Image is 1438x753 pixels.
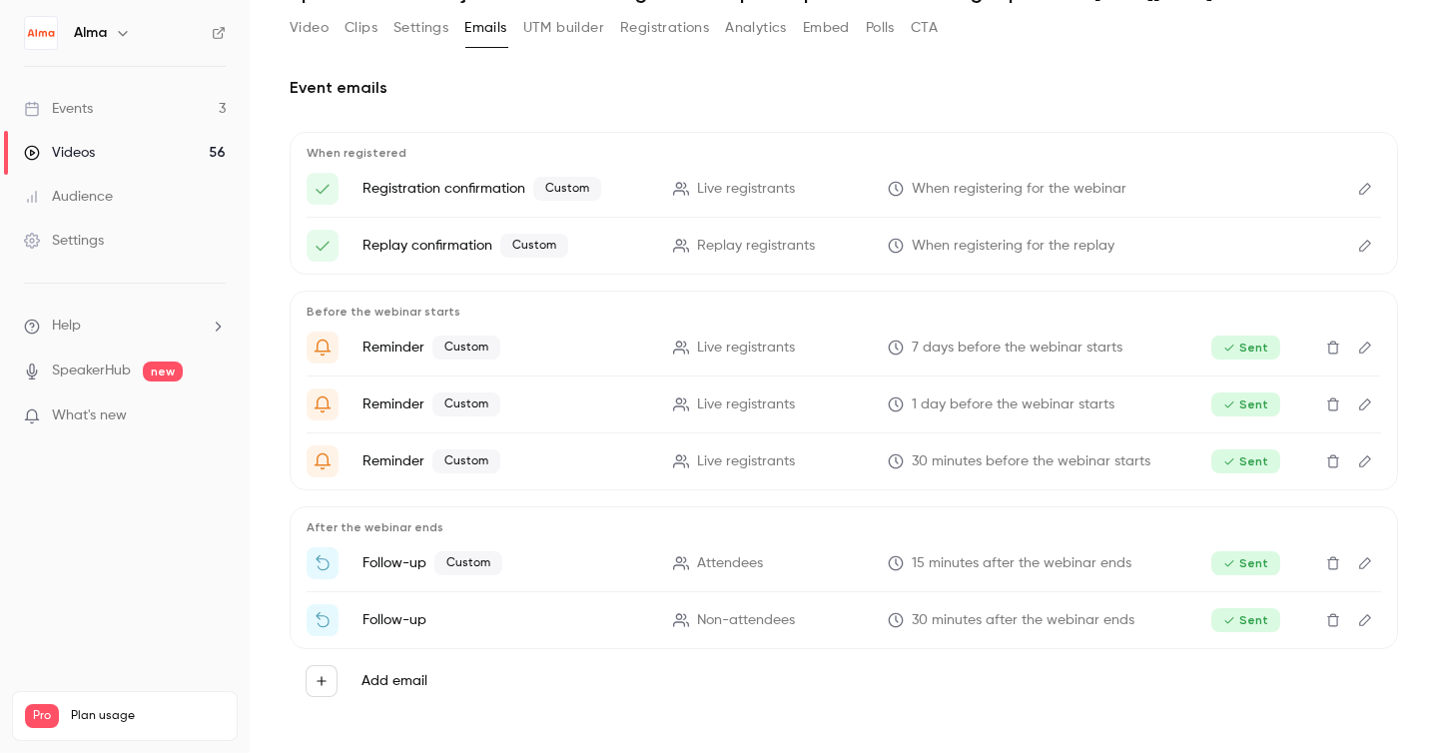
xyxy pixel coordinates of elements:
[24,316,226,337] li: help-dropdown-opener
[143,362,183,381] span: new
[500,234,568,258] span: Custom
[1317,604,1349,636] button: Delete
[202,407,226,425] iframe: Noticeable Trigger
[52,361,131,381] a: SpeakerHub
[1349,604,1381,636] button: Edit
[25,17,57,49] img: Alma
[362,610,649,630] p: Follow-up
[362,177,649,201] p: Registration confirmation
[1211,608,1280,632] span: Sent
[912,179,1126,200] span: When registering for the webinar
[432,449,500,473] span: Custom
[1349,547,1381,579] button: Edit
[697,553,763,574] span: Attendees
[912,338,1122,359] span: 7 days before the webinar starts
[725,12,787,44] button: Analytics
[307,445,1381,477] li: {{ event_name }} va bientôt démarrer
[1211,392,1280,416] span: Sent
[697,338,795,359] span: Live registrants
[71,708,225,724] span: Plan usage
[866,12,895,44] button: Polls
[1349,173,1381,205] button: Edit
[362,551,649,575] p: Follow-up
[1349,230,1381,262] button: Edit
[307,547,1381,579] li: Merci d'avoir participé au webinaire {{ event_name }}
[362,336,649,360] p: Reminder
[620,12,709,44] button: Registrations
[434,551,502,575] span: Custom
[24,231,104,251] div: Settings
[697,451,795,472] span: Live registrants
[362,392,649,416] p: Reminder
[523,12,604,44] button: UTM builder
[912,610,1134,631] span: 30 minutes after the webinar ends
[912,236,1114,257] span: When registering for the replay
[361,671,427,691] label: Add email
[52,316,81,337] span: Help
[1211,551,1280,575] span: Sent
[307,173,1381,205] li: Votre lien d'accès pour le webinaire : {{ event_name }}!
[911,12,938,44] button: CTA
[393,12,448,44] button: Settings
[697,179,795,200] span: Live registrants
[24,143,95,163] div: Videos
[432,336,500,360] span: Custom
[52,405,127,426] span: What's new
[803,12,850,44] button: Embed
[290,12,329,44] button: Video
[432,392,500,416] span: Custom
[1317,445,1349,477] button: Delete
[1349,445,1381,477] button: Edit
[307,519,1381,535] p: After the webinar ends
[24,99,93,119] div: Events
[307,604,1381,636] li: Regarder la rediffusion de {{ event_name }}
[307,230,1381,262] li: Votre lien d'accès pour le webinaire : {{ event_name }}!
[697,236,815,257] span: Replay registrants
[1349,388,1381,420] button: Edit
[307,332,1381,364] li: {{ event_name }} - J-7 !
[912,394,1114,415] span: 1 day before the webinar starts
[290,76,1398,100] h2: Event emails
[25,704,59,728] span: Pro
[1317,547,1349,579] button: Delete
[307,304,1381,320] p: Before the webinar starts
[345,12,377,44] button: Clips
[912,553,1131,574] span: 15 minutes after the webinar ends
[1211,336,1280,360] span: Sent
[697,394,795,415] span: Live registrants
[362,234,649,258] p: Replay confirmation
[307,388,1381,420] li: {{ event_name }} - C'est demain !
[74,23,107,43] h6: Alma
[1349,332,1381,364] button: Edit
[697,610,795,631] span: Non-attendees
[1317,388,1349,420] button: Delete
[464,12,506,44] button: Emails
[24,187,113,207] div: Audience
[1317,332,1349,364] button: Delete
[533,177,601,201] span: Custom
[362,449,649,473] p: Reminder
[912,451,1150,472] span: 30 minutes before the webinar starts
[307,145,1381,161] p: When registered
[1211,449,1280,473] span: Sent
